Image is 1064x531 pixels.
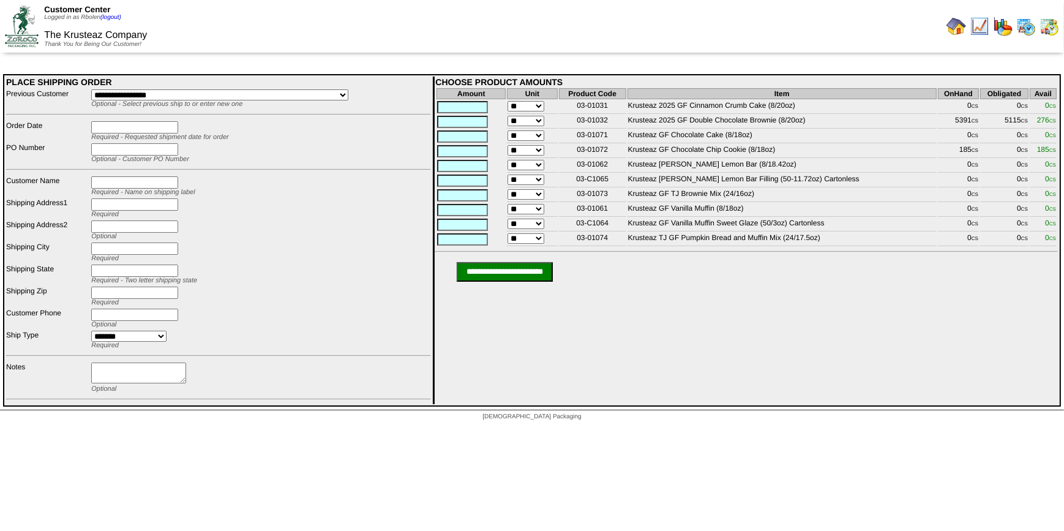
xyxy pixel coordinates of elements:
[559,130,626,143] td: 03-01071
[972,133,978,138] span: CS
[980,115,1028,129] td: 5115
[1021,192,1028,197] span: CS
[1037,145,1056,154] span: 185
[91,385,116,393] span: Optional
[6,264,89,285] td: Shipping State
[1045,219,1056,227] span: 0
[946,17,966,36] img: home.gif
[91,134,228,141] span: Required - Requested shipment date for order
[6,77,431,87] div: PLACE SHIPPING ORDER
[980,145,1028,158] td: 0
[1049,133,1056,138] span: CS
[559,159,626,173] td: 03-01062
[628,189,937,202] td: Krusteaz GF TJ Brownie Mix (24/16oz)
[972,148,978,153] span: CS
[980,130,1028,143] td: 0
[628,115,937,129] td: Krusteaz 2025 GF Double Chocolate Brownie (8/20oz)
[1037,116,1056,124] span: 276
[482,413,581,420] span: [DEMOGRAPHIC_DATA] Packaging
[1045,160,1056,168] span: 0
[1049,118,1056,124] span: CS
[559,233,626,246] td: 03-01074
[938,159,979,173] td: 0
[938,88,979,99] th: OnHand
[559,189,626,202] td: 03-01073
[938,130,979,143] td: 0
[6,286,89,307] td: Shipping Zip
[628,174,937,187] td: Krusteaz [PERSON_NAME] Lemon Bar Filling (50-11.72oz) Cartonless
[44,41,141,48] span: Thank You for Being Our Customer!
[970,17,989,36] img: line_graph.gif
[559,174,626,187] td: 03-C1065
[91,189,195,196] span: Required - Name on shipping label
[1045,204,1056,213] span: 0
[436,88,506,99] th: Amount
[1021,148,1028,153] span: CS
[938,203,979,217] td: 0
[6,220,89,241] td: Shipping Address2
[938,174,979,187] td: 0
[1021,236,1028,241] span: CS
[91,321,116,328] span: Optional
[980,159,1028,173] td: 0
[1045,101,1056,110] span: 0
[1021,133,1028,138] span: CS
[100,14,121,21] a: (logout)
[1049,162,1056,168] span: CS
[972,177,978,183] span: CS
[980,233,1028,246] td: 0
[1016,17,1036,36] img: calendarprod.gif
[559,115,626,129] td: 03-01032
[980,189,1028,202] td: 0
[507,88,557,99] th: Unit
[1021,162,1028,168] span: CS
[980,174,1028,187] td: 0
[91,342,119,349] span: Required
[980,218,1028,232] td: 0
[559,100,626,114] td: 03-01031
[91,255,119,262] span: Required
[628,233,937,246] td: Krusteaz TJ GF Pumpkin Bread and Muffin Mix (24/17.5oz)
[628,159,937,173] td: Krusteaz [PERSON_NAME] Lemon Bar (8/18.42oz)
[6,121,89,141] td: Order Date
[559,218,626,232] td: 03-C1064
[628,100,937,114] td: Krusteaz 2025 GF Cinnamon Crumb Cake (8/20oz)
[6,89,89,108] td: Previous Customer
[435,77,1058,87] div: CHOOSE PRODUCT AMOUNTS
[972,118,978,124] span: CS
[91,211,119,218] span: Required
[1049,104,1056,109] span: CS
[980,100,1028,114] td: 0
[980,88,1028,99] th: Obligated
[1045,175,1056,183] span: 0
[972,104,978,109] span: CS
[1045,233,1056,242] span: 0
[628,88,937,99] th: Item
[972,236,978,241] span: CS
[44,14,121,21] span: Logged in as Rbolen
[980,203,1028,217] td: 0
[44,5,110,14] span: Customer Center
[44,30,147,40] span: The Krusteaz Company
[1030,88,1057,99] th: Avail
[972,221,978,227] span: CS
[559,203,626,217] td: 03-01061
[6,362,89,393] td: Notes
[91,277,197,284] span: Required - Two letter shipping state
[6,143,89,164] td: PO Number
[6,330,89,350] td: Ship Type
[628,218,937,232] td: Krusteaz GF Vanilla Muffin Sweet Glaze (50/3oz) Cartonless
[91,299,119,306] span: Required
[5,6,39,47] img: ZoRoCo_Logo(Green%26Foil)%20jpg.webp
[938,233,979,246] td: 0
[91,100,242,108] span: Optional - Select previous ship to or enter new one
[1045,130,1056,139] span: 0
[938,145,979,158] td: 185
[972,192,978,197] span: CS
[6,308,89,329] td: Customer Phone
[91,233,116,240] span: Optional
[972,162,978,168] span: CS
[1040,17,1059,36] img: calendarinout.gif
[6,176,89,197] td: Customer Name
[1021,104,1028,109] span: CS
